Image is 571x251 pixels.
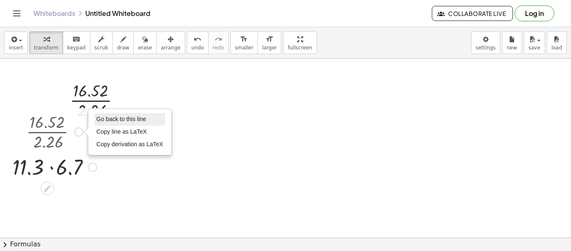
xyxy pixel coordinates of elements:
i: redo [214,34,222,44]
span: redo [213,45,224,51]
span: draw [117,45,130,51]
button: format_sizesmaller [230,31,258,54]
button: save [524,31,545,54]
span: Copy line as LaTeX [97,128,147,135]
span: insert [9,45,23,51]
i: format_size [240,34,248,44]
button: insert [4,31,28,54]
button: Toggle navigation [10,7,23,20]
span: new [507,45,517,51]
i: format_size [265,34,273,44]
button: settings [471,31,500,54]
span: arrange [161,45,181,51]
button: new [502,31,522,54]
span: Collaborate Live [439,10,506,17]
a: Whiteboards [33,9,75,18]
button: undoundo [187,31,209,54]
span: scrub [94,45,108,51]
span: keypad [67,45,86,51]
button: arrange [156,31,185,54]
i: undo [194,34,201,44]
span: Copy derivation as LaTeX [97,141,163,147]
span: settings [476,45,496,51]
span: load [551,45,562,51]
button: Collaborate Live [432,6,513,21]
button: transform [29,31,63,54]
button: redoredo [208,31,229,54]
span: transform [34,45,59,51]
button: fullscreen [283,31,316,54]
button: erase [133,31,156,54]
i: keyboard [72,34,80,44]
span: smaller [235,45,253,51]
button: keyboardkeypad [63,31,90,54]
span: undo [191,45,204,51]
div: Edit math [41,181,54,195]
span: save [528,45,540,51]
span: Go back to this line [97,116,146,122]
span: larger [262,45,277,51]
button: draw [112,31,134,54]
span: erase [138,45,152,51]
button: format_sizelarger [257,31,281,54]
button: scrub [90,31,113,54]
button: Log in [515,5,554,21]
button: load [547,31,567,54]
span: fullscreen [288,45,312,51]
